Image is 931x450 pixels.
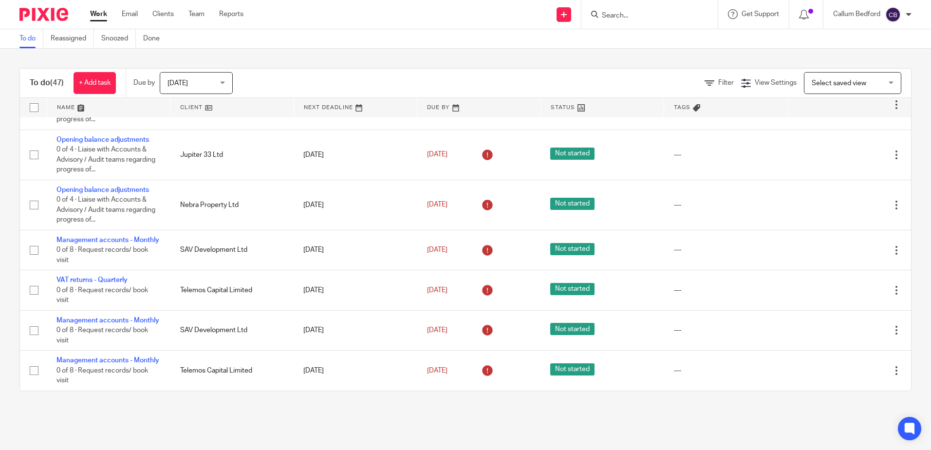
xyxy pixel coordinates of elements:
[550,243,595,255] span: Not started
[90,9,107,19] a: Work
[674,150,778,160] div: ---
[30,78,64,88] h1: To do
[56,277,128,283] a: VAT returns - Quarterly
[56,237,159,244] a: Management accounts - Monthly
[427,202,447,208] span: [DATE]
[755,79,797,86] span: View Settings
[122,9,138,19] a: Email
[143,29,167,48] a: Done
[718,79,734,86] span: Filter
[294,180,417,230] td: [DATE]
[674,366,778,375] div: ---
[550,198,595,210] span: Not started
[833,9,880,19] p: Callum Bedford
[674,105,690,110] span: Tags
[168,80,188,87] span: [DATE]
[294,351,417,391] td: [DATE]
[601,12,689,20] input: Search
[188,9,205,19] a: Team
[133,78,155,88] p: Due by
[427,327,447,334] span: [DATE]
[56,327,148,344] span: 0 of 8 · Request records/ book visit
[74,72,116,94] a: + Add task
[219,9,243,19] a: Reports
[427,367,447,374] span: [DATE]
[170,270,294,310] td: Telemos Capital Limited
[550,363,595,375] span: Not started
[56,246,148,263] span: 0 of 8 · Request records/ book visit
[550,283,595,295] span: Not started
[56,136,149,143] a: Opening balance adjustments
[427,287,447,294] span: [DATE]
[101,29,136,48] a: Snoozed
[294,230,417,270] td: [DATE]
[294,270,417,310] td: [DATE]
[550,148,595,160] span: Not started
[170,180,294,230] td: Nebra Property Ltd
[19,8,68,21] img: Pixie
[294,130,417,180] td: [DATE]
[56,187,149,193] a: Opening balance adjustments
[427,246,447,253] span: [DATE]
[674,245,778,255] div: ---
[294,310,417,350] td: [DATE]
[885,7,901,22] img: svg%3E
[812,80,866,87] span: Select saved view
[427,151,447,158] span: [DATE]
[56,367,148,384] span: 0 of 8 · Request records/ book visit
[152,9,174,19] a: Clients
[56,196,155,223] span: 0 of 4 · Liaise with Accounts & Advisory / Audit teams regarding progress of...
[51,29,94,48] a: Reassigned
[674,285,778,295] div: ---
[550,323,595,335] span: Not started
[674,200,778,210] div: ---
[50,79,64,87] span: (47)
[56,357,159,364] a: Management accounts - Monthly
[170,230,294,270] td: SAV Development Ltd
[56,287,148,304] span: 0 of 8 · Request records/ book visit
[170,130,294,180] td: Jupiter 33 Ltd
[56,146,155,173] span: 0 of 4 · Liaise with Accounts & Advisory / Audit teams regarding progress of...
[19,29,43,48] a: To do
[674,325,778,335] div: ---
[170,351,294,391] td: Telemos Capital Limited
[742,11,779,18] span: Get Support
[170,310,294,350] td: SAV Development Ltd
[56,317,159,324] a: Management accounts - Monthly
